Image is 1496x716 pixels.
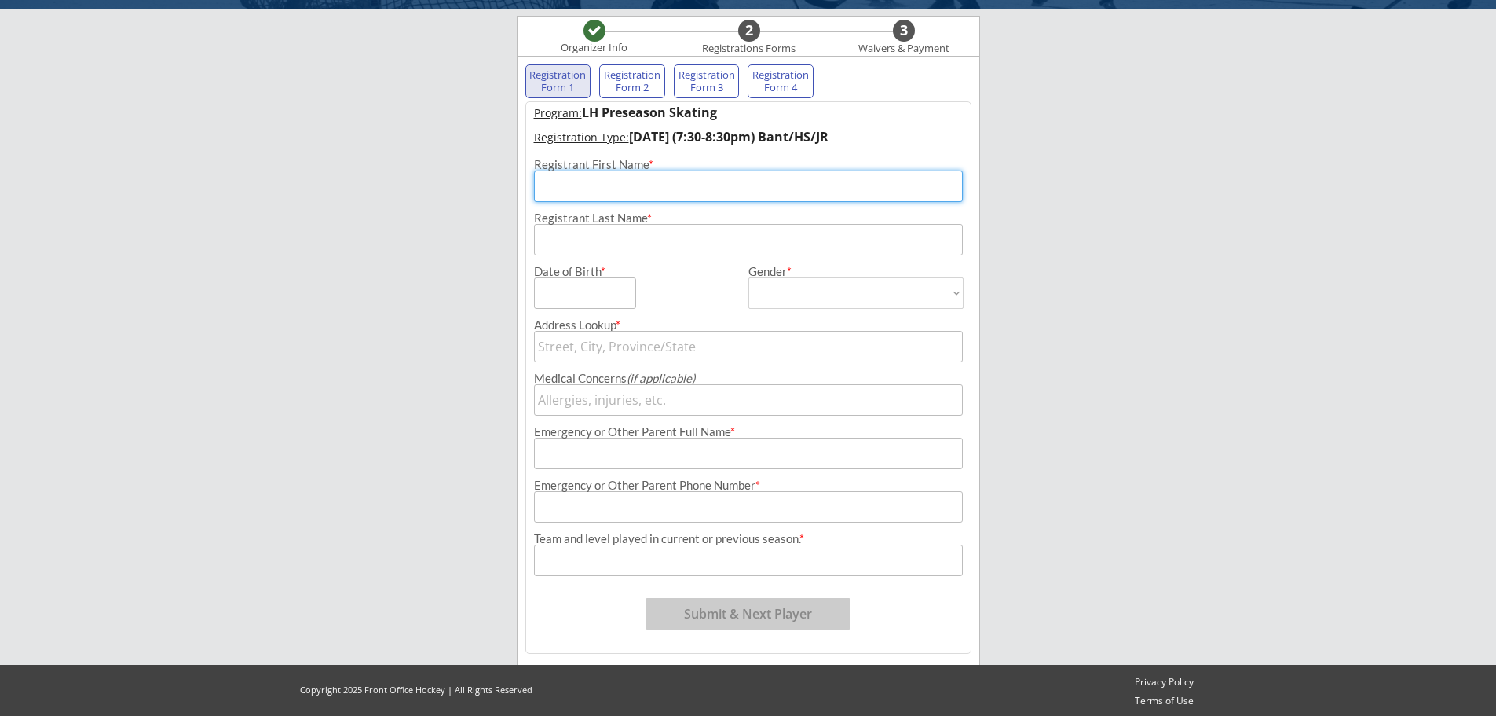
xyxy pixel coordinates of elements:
[582,104,717,121] strong: LH Preseason Skating
[752,69,810,94] div: Registration Form 4
[534,105,582,120] u: Program:
[534,373,963,384] div: Medical Concerns
[534,533,963,545] div: Team and level played in current or previous season.
[893,22,915,39] div: 3
[534,331,963,362] input: Street, City, Province/State
[695,42,803,55] div: Registrations Forms
[1128,695,1201,708] a: Terms of Use
[850,42,958,55] div: Waivers & Payment
[629,128,828,145] strong: [DATE] (7:30-8:30pm) Bant/HS/JR
[534,426,963,438] div: Emergency or Other Parent Full Name
[285,684,547,696] div: Copyright 2025 Front Office Hockey | All Rights Reserved
[678,69,736,94] div: Registration Form 3
[1128,676,1201,689] a: Privacy Policy
[551,42,638,54] div: Organizer Info
[534,212,963,224] div: Registrant Last Name
[534,479,963,491] div: Emergency or Other Parent Phone Number
[534,384,963,416] input: Allergies, injuries, etc.
[534,130,629,145] u: Registration Type:
[534,266,615,277] div: Date of Birth
[603,69,661,94] div: Registration Form 2
[627,371,695,385] em: (if applicable)
[738,22,760,39] div: 2
[529,69,587,94] div: Registration Form 1
[748,266,964,277] div: Gender
[534,159,963,171] div: Registrant First Name
[534,319,963,331] div: Address Lookup
[646,598,850,630] button: Submit & Next Player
